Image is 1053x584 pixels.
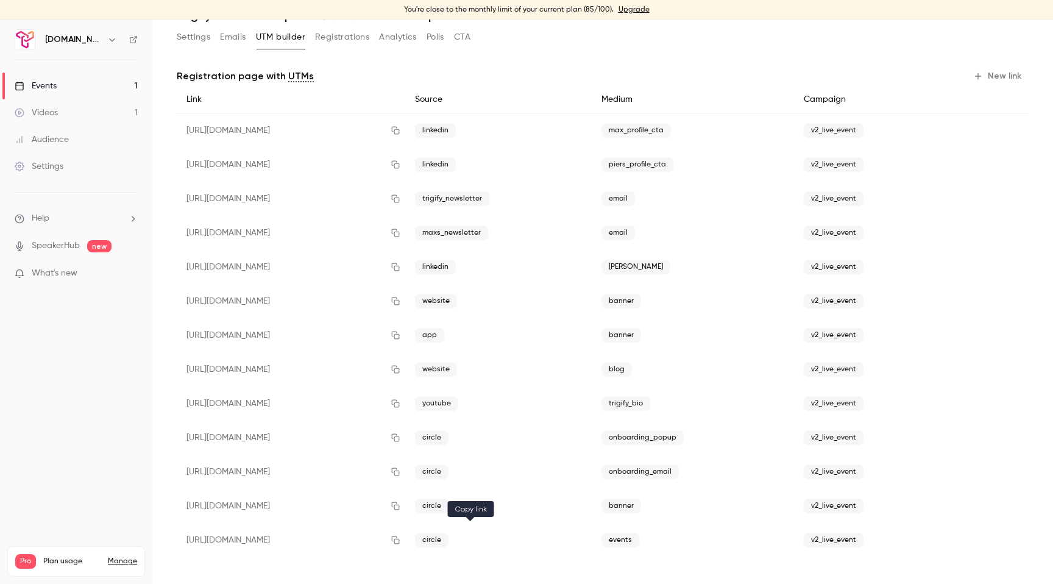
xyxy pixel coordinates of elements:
[804,328,863,343] span: v2_live_event
[601,157,673,172] span: piers_profile_cta
[804,226,863,240] span: v2_live_event
[177,284,405,318] div: [URL][DOMAIN_NAME]
[415,260,456,274] span: linkedin
[415,430,448,445] span: circle
[15,107,58,119] div: Videos
[177,455,405,489] div: [URL][DOMAIN_NAME]
[288,69,314,84] a: UTMs
[177,216,405,250] div: [URL][DOMAIN_NAME]
[32,212,49,225] span: Help
[177,182,405,216] div: [URL][DOMAIN_NAME]
[32,267,77,280] span: What's new
[601,396,650,411] span: trigify_bio
[315,27,369,47] button: Registrations
[619,5,650,15] a: Upgrade
[601,328,641,343] span: banner
[415,191,489,206] span: trigify_newsletter
[87,240,112,252] span: new
[454,27,470,47] button: CTA
[804,294,863,308] span: v2_live_event
[177,27,210,47] button: Settings
[177,489,405,523] div: [URL][DOMAIN_NAME]
[15,554,36,569] span: Pro
[177,318,405,352] div: [URL][DOMAIN_NAME]
[379,27,417,47] button: Analytics
[415,396,458,411] span: youtube
[804,430,863,445] span: v2_live_event
[415,499,448,513] span: circle
[601,465,679,479] span: onboarding_email
[177,113,405,148] div: [URL][DOMAIN_NAME]
[177,421,405,455] div: [URL][DOMAIN_NAME]
[43,557,101,566] span: Plan usage
[804,191,863,206] span: v2_live_event
[804,499,863,513] span: v2_live_event
[15,160,63,173] div: Settings
[601,533,639,547] span: events
[415,226,488,240] span: maxs_newsletter
[601,123,671,138] span: max_profile_cta
[177,523,405,557] div: [URL][DOMAIN_NAME]
[794,86,951,113] div: Campaign
[405,86,592,113] div: Source
[220,27,246,47] button: Emails
[601,430,684,445] span: onboarding_popup
[601,260,670,274] span: [PERSON_NAME]
[15,30,35,49] img: Trigify.io
[45,34,102,46] h6: [DOMAIN_NAME]
[177,352,405,386] div: [URL][DOMAIN_NAME]
[415,123,456,138] span: linkedin
[415,294,457,308] span: website
[804,260,863,274] span: v2_live_event
[601,499,641,513] span: banner
[804,396,863,411] span: v2_live_event
[601,294,641,308] span: banner
[601,362,632,377] span: blog
[592,86,794,113] div: Medium
[968,66,1029,86] button: New link
[804,465,863,479] span: v2_live_event
[15,134,69,146] div: Audience
[427,27,444,47] button: Polls
[177,386,405,421] div: [URL][DOMAIN_NAME]
[415,157,456,172] span: linkedin
[177,69,314,84] p: Registration page with
[415,328,444,343] span: app
[256,27,305,47] button: UTM builder
[415,533,448,547] span: circle
[804,362,863,377] span: v2_live_event
[804,123,863,138] span: v2_live_event
[15,212,138,225] li: help-dropdown-opener
[177,250,405,284] div: [URL][DOMAIN_NAME]
[804,533,863,547] span: v2_live_event
[601,191,635,206] span: email
[804,157,863,172] span: v2_live_event
[32,240,80,252] a: SpeakerHub
[415,362,457,377] span: website
[177,148,405,182] div: [URL][DOMAIN_NAME]
[15,80,57,92] div: Events
[108,557,137,566] a: Manage
[601,226,635,240] span: email
[415,465,448,479] span: circle
[177,86,405,113] div: Link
